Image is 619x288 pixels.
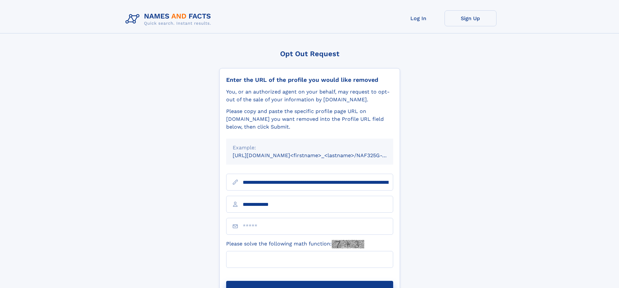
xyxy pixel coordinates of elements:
div: Please copy and paste the specific profile page URL on [DOMAIN_NAME] you want removed into the Pr... [226,107,393,131]
img: Logo Names and Facts [123,10,216,28]
small: [URL][DOMAIN_NAME]<firstname>_<lastname>/NAF325G-xxxxxxxx [233,152,406,158]
div: You, or an authorized agent on your behalf, may request to opt-out of the sale of your informatio... [226,88,393,104]
div: Enter the URL of the profile you would like removed [226,76,393,83]
div: Opt Out Request [219,50,400,58]
div: Example: [233,144,387,152]
a: Sign Up [445,10,496,26]
label: Please solve the following math function: [226,240,364,248]
a: Log In [393,10,445,26]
